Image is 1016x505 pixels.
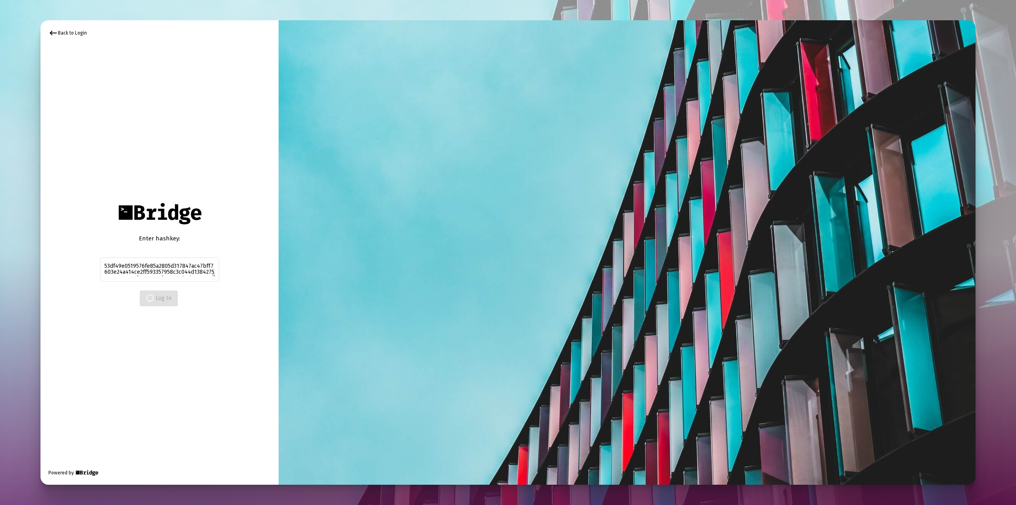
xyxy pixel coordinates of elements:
[48,28,87,38] div: Back to Login
[114,199,205,228] img: Bridge Financial Technology Logo
[140,290,178,306] button: Log In
[146,295,171,302] span: Log In
[48,469,99,477] div: Powered by
[48,28,58,38] mat-icon: keyboard_backspace
[100,234,219,242] div: Enter hashkey:
[75,469,99,477] img: Bridge Financial Technology Logo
